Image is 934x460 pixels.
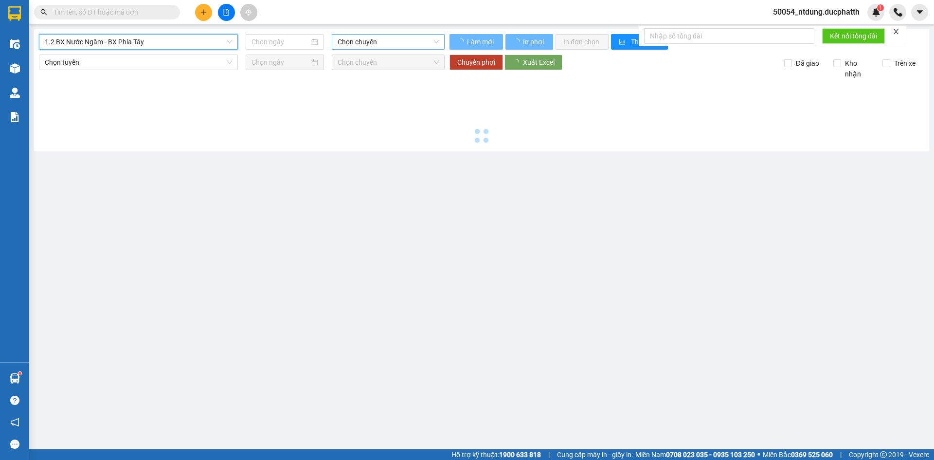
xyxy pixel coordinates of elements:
span: Cung cấp máy in - giấy in: [557,449,633,460]
span: Đã giao [792,58,823,69]
span: question-circle [10,396,19,405]
button: Kết nối tổng đài [822,28,885,44]
span: bar-chart [619,38,627,46]
input: Chọn ngày [251,37,309,47]
input: Tìm tên, số ĐT hoặc mã đơn [54,7,168,18]
img: warehouse-icon [10,88,20,98]
span: caret-down [916,8,924,17]
img: icon-new-feature [872,8,880,17]
button: In đơn chọn [556,34,609,50]
span: Miền Bắc [763,449,833,460]
span: message [10,440,19,449]
button: Chuyển phơi [449,55,503,70]
span: aim [245,9,252,16]
button: Làm mới [449,34,503,50]
button: caret-down [911,4,928,21]
span: Thống kê [631,37,660,47]
span: Miền Nam [635,449,755,460]
span: loading [457,38,466,45]
sup: 1 [877,4,884,11]
span: notification [10,418,19,427]
strong: 0708 023 035 - 0935 103 250 [666,451,755,459]
span: Chọn chuyến [338,55,439,70]
button: plus [195,4,212,21]
button: aim [240,4,257,21]
span: Làm mới [467,37,495,47]
span: 1 [879,4,882,11]
strong: 1900 633 818 [499,451,541,459]
input: Nhập số tổng đài [644,28,814,44]
span: Kết nối tổng đài [830,31,877,41]
button: file-add [218,4,235,21]
span: Chọn chuyến [338,35,439,49]
span: plus [200,9,207,16]
span: loading [513,38,521,45]
button: bar-chartThống kê [611,34,668,50]
span: ⚪️ [757,453,760,457]
span: copyright [880,451,887,458]
sup: 1 [18,372,21,375]
span: | [840,449,842,460]
span: 50054_ntdung.ducphatth [765,6,867,18]
span: file-add [223,9,230,16]
span: | [548,449,550,460]
img: logo-vxr [8,6,21,21]
span: search [40,9,47,16]
span: Hỗ trợ kỹ thuật: [451,449,541,460]
strong: 0369 525 060 [791,451,833,459]
span: Chọn tuyến [45,55,232,70]
img: warehouse-icon [10,63,20,74]
span: 1.2 BX Nước Ngầm - BX Phía Tây [45,35,232,49]
button: In phơi [505,34,553,50]
span: Kho nhận [841,58,875,79]
img: phone-icon [894,8,902,17]
img: warehouse-icon [10,373,20,384]
img: warehouse-icon [10,39,20,49]
img: solution-icon [10,112,20,122]
span: In phơi [523,37,545,47]
span: Trên xe [890,58,919,69]
button: Xuất Excel [504,55,562,70]
input: Chọn ngày [251,57,309,68]
span: close [893,28,899,35]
